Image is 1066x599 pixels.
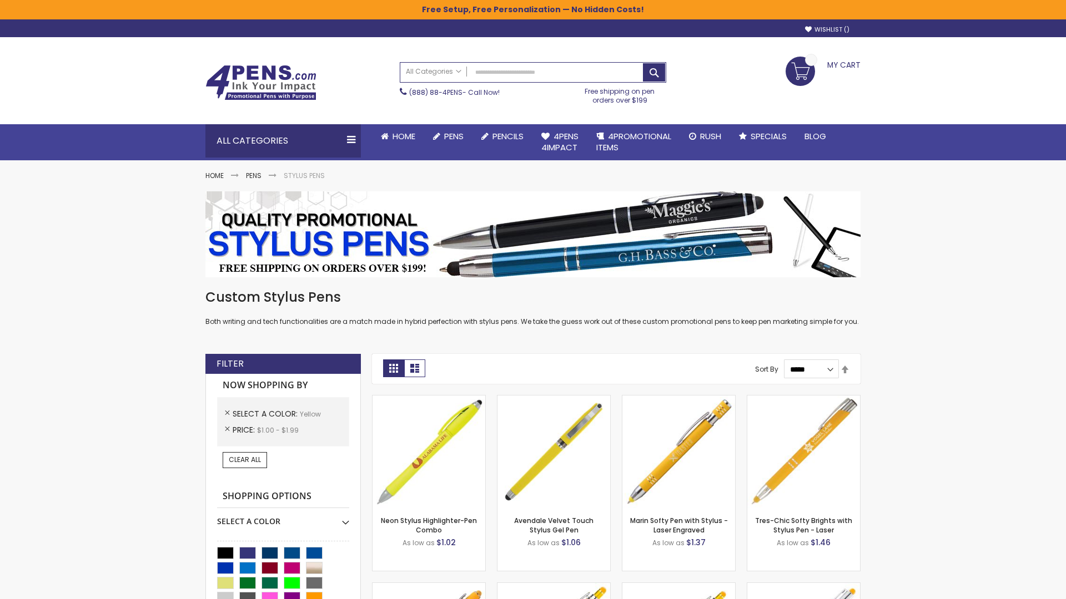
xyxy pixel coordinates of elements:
[596,130,671,153] span: 4PROMOTIONAL ITEMS
[755,516,852,534] a: Tres-Chic Softy Brights with Stylus Pen - Laser
[205,65,316,100] img: 4Pens Custom Pens and Promotional Products
[205,288,861,327] div: Both writing and tech functionalities are a match made in hybrid perfection with stylus pens. We ...
[373,395,485,508] img: Neon Stylus Highlighter-Pen Combo-Yellow
[527,538,560,547] span: As low as
[497,395,610,404] a: Avendale Velvet Touch Stylus Gel Pen-Yellow
[700,130,721,142] span: Rush
[622,395,735,508] img: Marin Softy Pen with Stylus - Laser Engraved-Yellow
[796,124,835,149] a: Blog
[372,124,424,149] a: Home
[229,455,261,464] span: Clear All
[205,191,861,277] img: Stylus Pens
[373,395,485,404] a: Neon Stylus Highlighter-Pen Combo-Yellow
[532,124,587,160] a: 4Pens4impact
[217,374,349,397] strong: Now Shopping by
[751,130,787,142] span: Specials
[747,395,860,508] img: Tres-Chic Softy Brights with Stylus Pen - Laser-Yellow
[436,537,456,548] span: $1.02
[393,130,415,142] span: Home
[444,130,464,142] span: Pens
[680,124,730,149] a: Rush
[409,88,500,97] span: - Call Now!
[622,395,735,404] a: Marin Softy Pen with Stylus - Laser Engraved-Yellow
[257,425,299,435] span: $1.00 - $1.99
[246,171,262,180] a: Pens
[514,516,594,534] a: Avendale Velvet Touch Stylus Gel Pen
[652,538,685,547] span: As low as
[373,582,485,592] a: Ellipse Softy Brights with Stylus Pen - Laser-Yellow
[217,485,349,509] strong: Shopping Options
[472,124,532,149] a: Pencils
[424,124,472,149] a: Pens
[686,537,706,548] span: $1.37
[233,424,257,435] span: Price
[223,452,267,468] a: Clear All
[747,582,860,592] a: Tres-Chic Softy with Stylus Top Pen - ColorJet-Yellow
[409,88,462,97] a: (888) 88-4PENS
[205,124,361,158] div: All Categories
[747,395,860,404] a: Tres-Chic Softy Brights with Stylus Pen - Laser-Yellow
[492,130,524,142] span: Pencils
[730,124,796,149] a: Specials
[403,538,435,547] span: As low as
[804,130,826,142] span: Blog
[574,83,667,105] div: Free shipping on pen orders over $199
[561,537,581,548] span: $1.06
[233,408,300,419] span: Select A Color
[587,124,680,160] a: 4PROMOTIONALITEMS
[381,516,477,534] a: Neon Stylus Highlighter-Pen Combo
[383,359,404,377] strong: Grid
[811,537,831,548] span: $1.46
[755,364,778,374] label: Sort By
[497,582,610,592] a: Phoenix Softy Brights with Stylus Pen - Laser-Yellow
[205,288,861,306] h1: Custom Stylus Pens
[497,395,610,508] img: Avendale Velvet Touch Stylus Gel Pen-Yellow
[541,130,579,153] span: 4Pens 4impact
[805,26,849,34] a: Wishlist
[217,508,349,527] div: Select A Color
[400,63,467,81] a: All Categories
[406,67,461,76] span: All Categories
[284,171,325,180] strong: Stylus Pens
[777,538,809,547] span: As low as
[300,409,321,419] span: Yellow
[630,516,728,534] a: Marin Softy Pen with Stylus - Laser Engraved
[205,171,224,180] a: Home
[217,358,244,370] strong: Filter
[622,582,735,592] a: Phoenix Softy Brights Gel with Stylus Pen - Laser-Yellow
